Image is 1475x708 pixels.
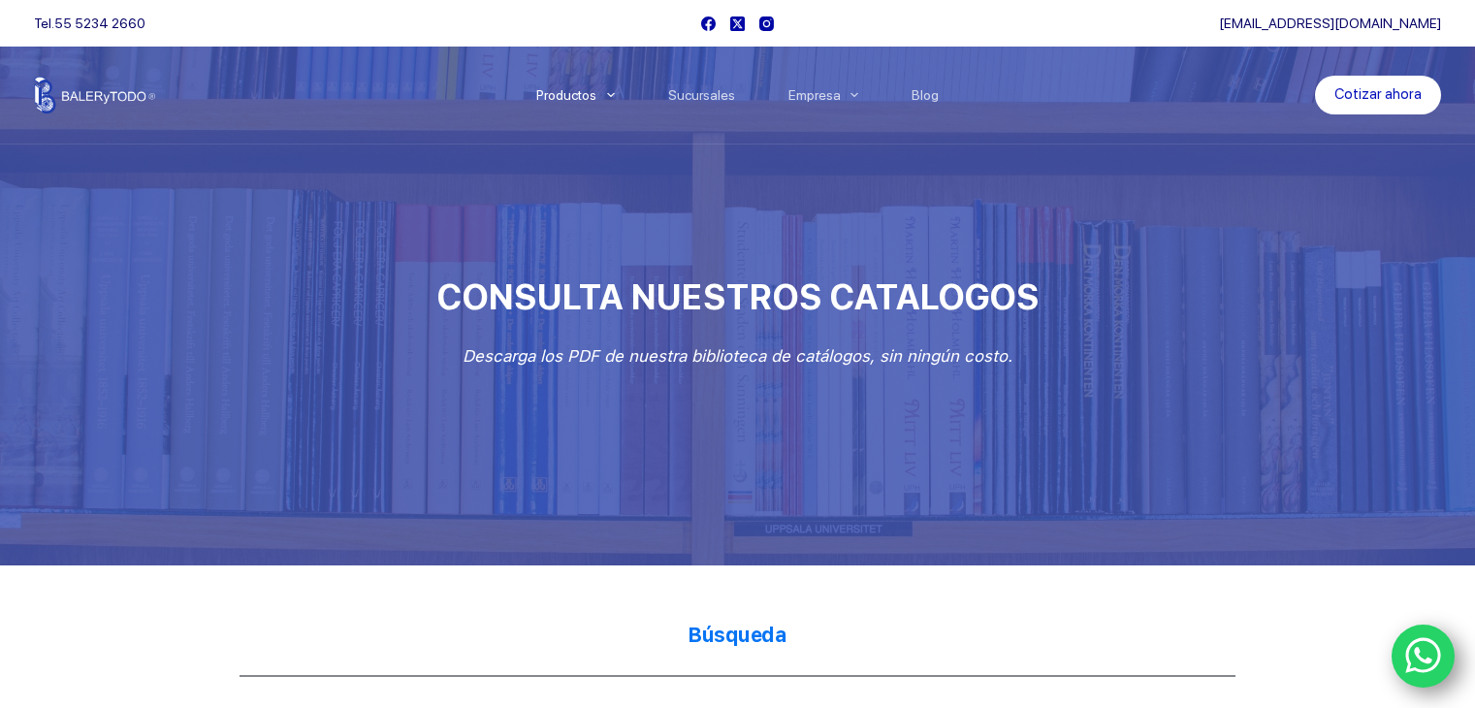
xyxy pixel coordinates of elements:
span: CONSULTA NUESTROS CATALOGOS [436,276,1039,318]
img: Balerytodo [34,77,155,113]
a: 55 5234 2660 [54,16,145,31]
a: [EMAIL_ADDRESS][DOMAIN_NAME] [1219,16,1441,31]
strong: Búsqueda [688,623,786,647]
span: Tel. [34,16,145,31]
em: Descarga los PDF de nuestra biblioteca de catálogos, sin ningún costo. [463,346,1012,366]
a: WhatsApp [1392,625,1456,689]
a: Instagram [759,16,774,31]
a: Cotizar ahora [1315,76,1441,114]
a: X (Twitter) [730,16,745,31]
nav: Menu Principal [509,47,966,144]
a: Facebook [701,16,716,31]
